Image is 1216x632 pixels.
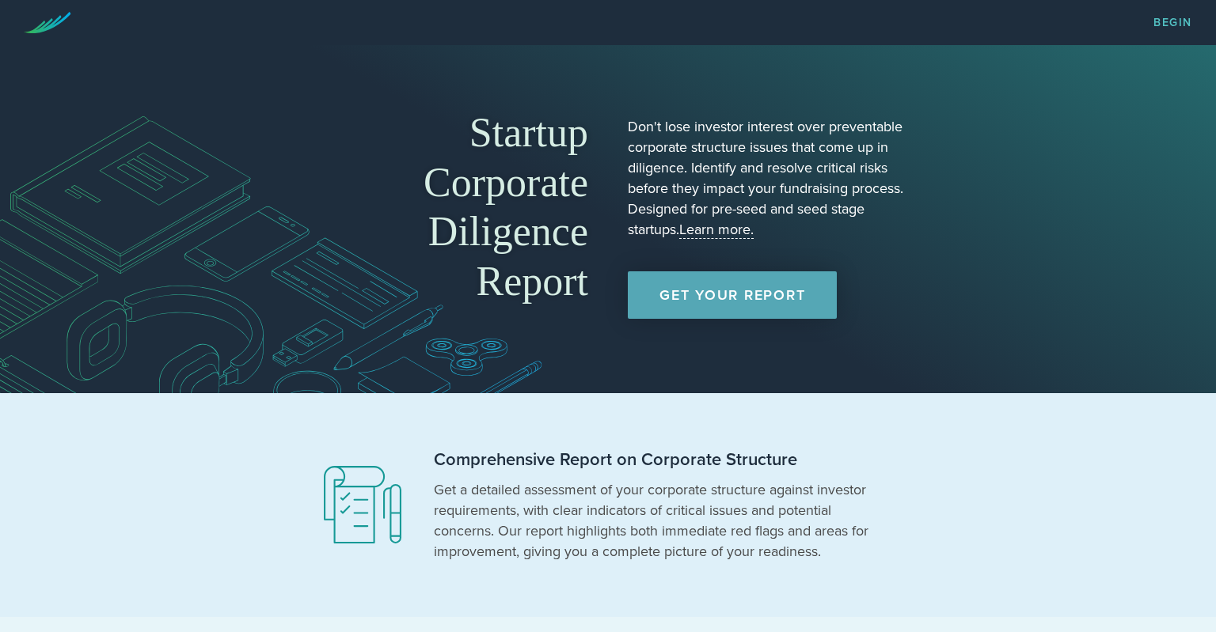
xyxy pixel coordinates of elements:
h2: Comprehensive Report on Corporate Structure [434,448,877,471]
a: Begin [1153,17,1192,28]
a: Learn more. [679,221,754,239]
p: Don't lose investor interest over preventable corporate structure issues that come up in diligenc... [628,116,909,240]
a: Get Your Report [628,271,837,319]
h1: Startup Corporate Diligence Report [307,108,588,306]
p: Get a detailed assessment of your corporate structure against investor requirements, with clear i... [434,479,877,562]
